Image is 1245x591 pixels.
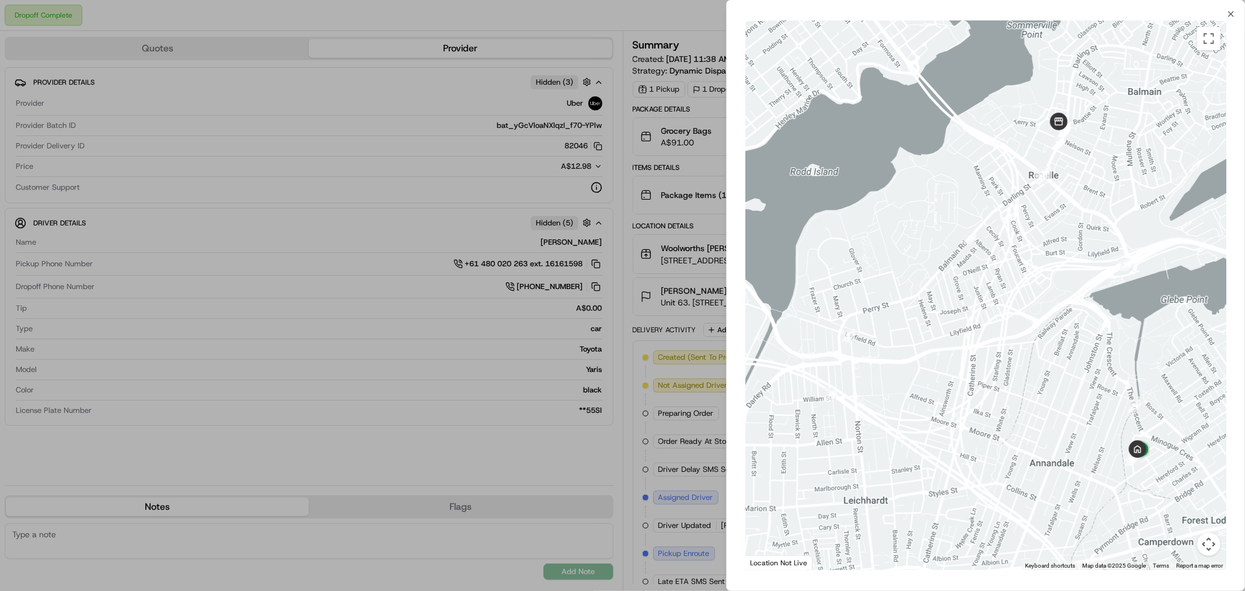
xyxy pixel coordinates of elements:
[1082,562,1146,569] span: Map data ©2025 Google
[1197,533,1220,556] button: Map camera controls
[1125,449,1138,461] div: 17
[1197,27,1220,50] button: Toggle fullscreen view
[1052,137,1065,150] div: 11
[1125,453,1138,466] div: 18
[1121,258,1134,271] div: 13
[1056,127,1069,140] div: 10
[1038,166,1051,179] div: 12
[1034,171,1047,184] div: 4
[748,555,787,570] img: Google
[964,231,977,244] div: 3
[745,555,812,570] div: Location Not Live
[824,388,836,401] div: 1
[842,329,855,342] div: 2
[748,555,787,570] a: Open this area in Google Maps (opens a new window)
[1128,399,1141,412] div: 14
[1025,562,1075,570] button: Keyboard shortcuts
[1176,562,1223,569] a: Report a map error
[1153,562,1169,569] a: Terms (opens in new tab)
